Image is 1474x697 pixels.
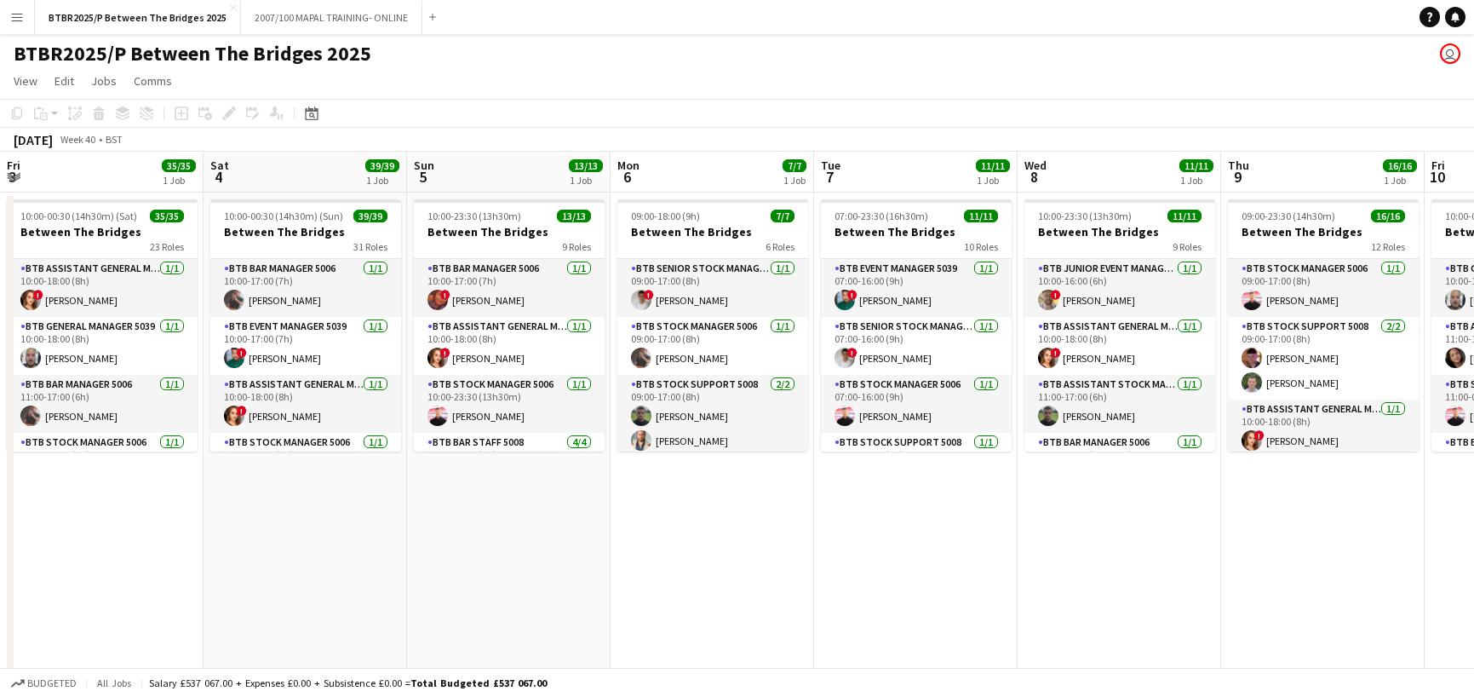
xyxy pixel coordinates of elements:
[1038,210,1132,222] span: 10:00-23:30 (13h30m)
[27,677,77,689] span: Budgeted
[414,317,605,375] app-card-role: BTB Assistant General Manager 50061/110:00-18:00 (8h)![PERSON_NAME]
[771,210,794,222] span: 7/7
[366,174,399,187] div: 1 Job
[7,317,198,375] app-card-role: BTB General Manager 50391/110:00-18:00 (8h)[PERSON_NAME]
[94,677,135,689] span: All jobs
[1051,290,1061,300] span: !
[48,70,81,92] a: Edit
[617,259,808,317] app-card-role: BTB Senior Stock Manager 50061/109:00-17:00 (8h)![PERSON_NAME]
[54,73,74,89] span: Edit
[557,210,591,222] span: 13/13
[7,158,20,173] span: Fri
[162,159,196,172] span: 35/35
[1051,348,1061,358] span: !
[410,677,547,689] span: Total Budgeted £537 067.00
[210,375,401,433] app-card-role: BTB Assistant General Manager 50061/110:00-18:00 (8h)![PERSON_NAME]
[783,159,806,172] span: 7/7
[562,240,591,253] span: 9 Roles
[91,73,117,89] span: Jobs
[414,259,605,317] app-card-role: BTB Bar Manager 50061/110:00-17:00 (7h)![PERSON_NAME]
[224,210,343,222] span: 10:00-00:30 (14h30m) (Sun)
[631,210,700,222] span: 09:00-18:00 (9h)
[1431,158,1445,173] span: Fri
[7,433,198,491] app-card-role: BTB Stock Manager 50061/111:00-17:00 (6h)
[427,210,521,222] span: 10:00-23:30 (13h30m)
[411,167,434,187] span: 5
[414,158,434,173] span: Sun
[1228,224,1419,239] h3: Between The Bridges
[7,70,44,92] a: View
[1228,259,1419,317] app-card-role: BTB Stock Manager 50061/109:00-17:00 (8h)[PERSON_NAME]
[414,199,605,452] app-job-card: 10:00-23:30 (13h30m)13/13Between The Bridges9 RolesBTB Bar Manager 50061/110:00-17:00 (7h)![PERSO...
[615,167,639,187] span: 6
[964,240,998,253] span: 10 Roles
[237,348,247,358] span: !
[353,240,387,253] span: 31 Roles
[644,290,654,300] span: !
[821,224,1012,239] h3: Between The Bridges
[210,199,401,452] div: 10:00-00:30 (14h30m) (Sun)39/39Between The Bridges31 RolesBTB Bar Manager 50061/110:00-17:00 (7h)...
[617,375,808,458] app-card-role: BTB Stock support 50082/209:00-17:00 (8h)[PERSON_NAME][PERSON_NAME]
[1242,210,1335,222] span: 09:00-23:30 (14h30m)
[847,348,857,358] span: !
[1179,159,1213,172] span: 11/11
[7,224,198,239] h3: Between The Bridges
[414,375,605,433] app-card-role: BTB Stock Manager 50061/110:00-23:30 (13h30m)[PERSON_NAME]
[1024,224,1215,239] h3: Between The Bridges
[1429,167,1445,187] span: 10
[821,433,1012,491] app-card-role: BTB Stock support 50081/107:00-16:00 (9h)
[847,290,857,300] span: !
[440,348,450,358] span: !
[835,210,928,222] span: 07:00-23:30 (16h30m)
[1167,210,1202,222] span: 11/11
[1371,240,1405,253] span: 12 Roles
[1024,259,1215,317] app-card-role: BTB Junior Event Manager 50391/110:00-16:00 (6h)![PERSON_NAME]
[35,1,241,34] button: BTBR2025/P Between The Bridges 2025
[9,674,79,693] button: Budgeted
[821,158,840,173] span: Tue
[7,199,198,452] app-job-card: 10:00-00:30 (14h30m) (Sat)35/35Between The Bridges23 RolesBTB Assistant General Manager 50061/110...
[7,259,198,317] app-card-role: BTB Assistant General Manager 50061/110:00-18:00 (8h)![PERSON_NAME]
[1024,199,1215,452] app-job-card: 10:00-23:30 (13h30m)11/11Between The Bridges9 RolesBTB Junior Event Manager 50391/110:00-16:00 (6...
[1228,317,1419,400] app-card-role: BTB Stock support 50082/209:00-17:00 (8h)[PERSON_NAME][PERSON_NAME]
[1254,430,1265,441] span: !
[210,433,401,491] app-card-role: BTB Stock Manager 50061/110:00-18:00 (8h)
[14,131,53,148] div: [DATE]
[241,1,422,34] button: 2007/100 MAPAL TRAINING- ONLINE
[821,375,1012,433] app-card-role: BTB Stock Manager 50061/107:00-16:00 (9h)[PERSON_NAME]
[617,199,808,452] div: 09:00-18:00 (9h)7/7Between The Bridges6 RolesBTB Senior Stock Manager 50061/109:00-17:00 (8h)![PE...
[1228,400,1419,458] app-card-role: BTB Assistant General Manager 50061/110:00-18:00 (8h)![PERSON_NAME]
[1173,240,1202,253] span: 9 Roles
[237,406,247,416] span: !
[414,433,605,565] app-card-role: BTB Bar Staff 50084/410:30-17:30 (7h)
[1024,375,1215,433] app-card-role: BTB Assistant Stock Manager 50061/111:00-17:00 (6h)[PERSON_NAME]
[414,224,605,239] h3: Between The Bridges
[365,159,399,172] span: 39/39
[150,210,184,222] span: 35/35
[353,210,387,222] span: 39/39
[4,167,20,187] span: 3
[440,290,450,300] span: !
[1024,158,1047,173] span: Wed
[569,159,603,172] span: 13/13
[210,259,401,317] app-card-role: BTB Bar Manager 50061/110:00-17:00 (7h)[PERSON_NAME]
[1024,433,1215,491] app-card-role: BTB Bar Manager 50061/111:00-23:30 (12h30m)
[1440,43,1460,64] app-user-avatar: Amy Cane
[150,240,184,253] span: 23 Roles
[821,199,1012,452] app-job-card: 07:00-23:30 (16h30m)11/11Between The Bridges10 RolesBTB Event Manager 50391/107:00-16:00 (9h)![PE...
[1228,199,1419,452] div: 09:00-23:30 (14h30m)16/16Between The Bridges12 RolesBTB Stock Manager 50061/109:00-17:00 (8h)[PER...
[208,167,229,187] span: 4
[617,224,808,239] h3: Between The Bridges
[210,158,229,173] span: Sat
[1024,317,1215,375] app-card-role: BTB Assistant General Manager 50061/110:00-18:00 (8h)![PERSON_NAME]
[821,259,1012,317] app-card-role: BTB Event Manager 50391/107:00-16:00 (9h)![PERSON_NAME]
[210,317,401,375] app-card-role: BTB Event Manager 50391/110:00-17:00 (7h)![PERSON_NAME]
[821,317,1012,375] app-card-role: BTB Senior Stock Manager 50061/107:00-16:00 (9h)![PERSON_NAME]
[1371,210,1405,222] span: 16/16
[818,167,840,187] span: 7
[210,224,401,239] h3: Between The Bridges
[1225,167,1249,187] span: 9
